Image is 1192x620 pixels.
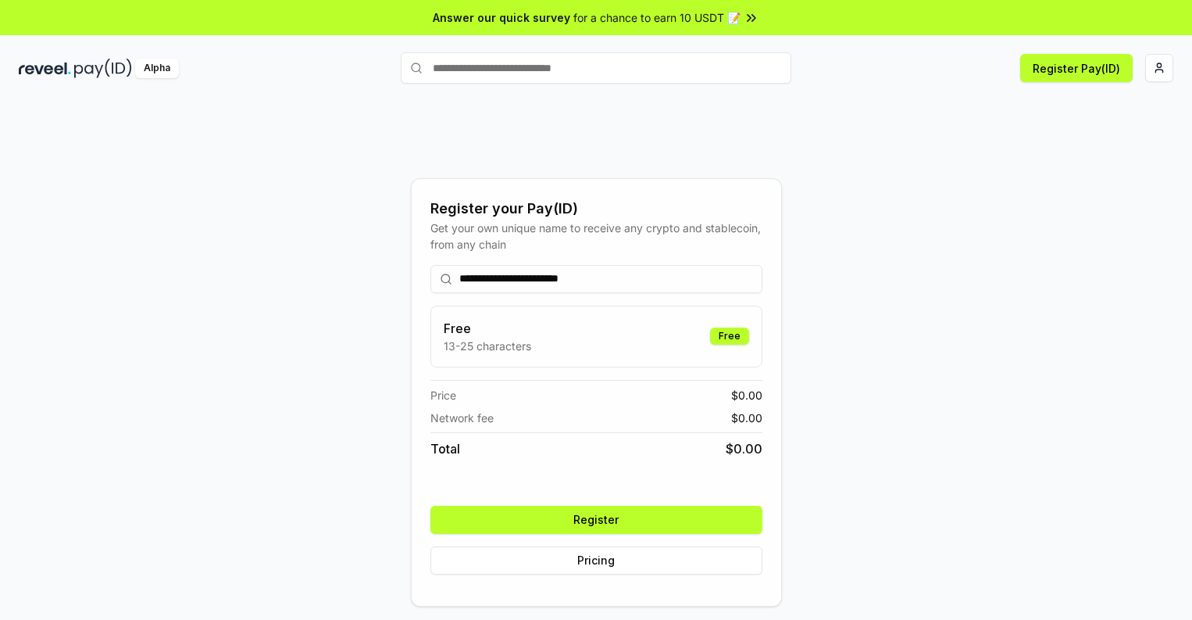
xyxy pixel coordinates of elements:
[430,506,762,534] button: Register
[444,319,531,338] h3: Free
[430,439,460,458] span: Total
[444,338,531,354] p: 13-25 characters
[726,439,762,458] span: $ 0.00
[573,9,741,26] span: for a chance to earn 10 USDT 📝
[430,198,762,220] div: Register your Pay(ID)
[430,410,494,426] span: Network fee
[19,59,71,78] img: reveel_dark
[433,9,570,26] span: Answer our quick survey
[74,59,132,78] img: pay_id
[1020,54,1133,82] button: Register Pay(ID)
[430,220,762,253] div: Get your own unique name to receive any crypto and stablecoin, from any chain
[430,387,456,403] span: Price
[430,547,762,575] button: Pricing
[731,410,762,426] span: $ 0.00
[135,59,179,78] div: Alpha
[731,387,762,403] span: $ 0.00
[710,328,749,345] div: Free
